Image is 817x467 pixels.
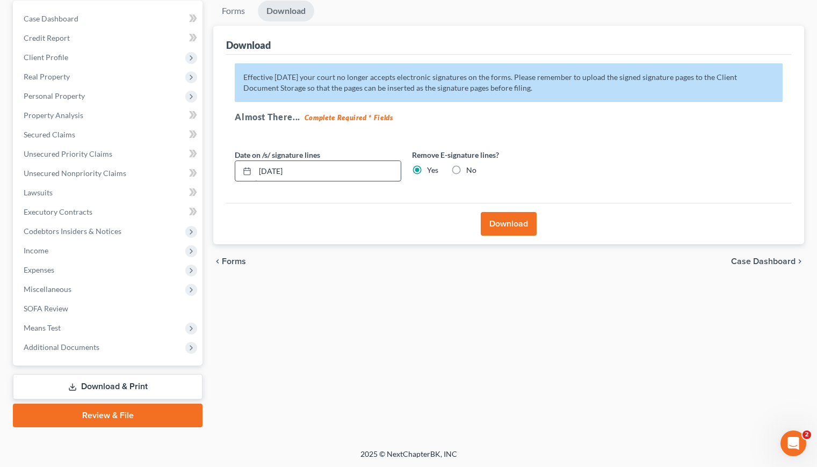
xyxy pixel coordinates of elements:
[412,149,579,160] label: Remove E-signature lines?
[15,299,203,318] a: SOFA Review
[258,1,314,21] a: Download
[731,257,804,266] a: Case Dashboard chevron_right
[24,33,70,42] span: Credit Report
[13,404,203,427] a: Review & File
[24,342,99,352] span: Additional Documents
[24,207,92,216] span: Executory Contracts
[24,91,85,100] span: Personal Property
[24,111,83,120] span: Property Analysis
[15,202,203,222] a: Executory Contracts
[427,165,438,176] label: Yes
[15,164,203,183] a: Unsecured Nonpriority Claims
[226,39,271,52] div: Download
[213,1,254,21] a: Forms
[15,9,203,28] a: Case Dashboard
[222,257,246,266] span: Forms
[24,14,78,23] span: Case Dashboard
[305,113,393,122] strong: Complete Required * Fields
[24,72,70,81] span: Real Property
[15,183,203,202] a: Lawsuits
[796,257,804,266] i: chevron_right
[235,149,320,160] label: Date on /s/ signature lines
[213,257,222,266] i: chevron_left
[213,257,261,266] button: chevron_left Forms
[802,430,811,439] span: 2
[24,188,53,197] span: Lawsuits
[255,161,401,181] input: MM/DD/YYYY
[24,246,48,255] span: Income
[13,374,203,399] a: Download & Print
[24,227,121,236] span: Codebtors Insiders & Notices
[24,130,75,139] span: Secured Claims
[15,144,203,164] a: Unsecured Priority Claims
[24,169,126,178] span: Unsecured Nonpriority Claims
[466,165,476,176] label: No
[24,149,112,158] span: Unsecured Priority Claims
[15,106,203,125] a: Property Analysis
[15,125,203,144] a: Secured Claims
[481,212,537,236] button: Download
[731,257,796,266] span: Case Dashboard
[235,63,783,102] p: Effective [DATE] your court no longer accepts electronic signatures on the forms. Please remember...
[24,53,68,62] span: Client Profile
[24,265,54,274] span: Expenses
[24,323,61,332] span: Means Test
[235,111,783,123] h5: Almost There...
[15,28,203,48] a: Credit Report
[780,430,806,456] iframe: Intercom live chat
[24,304,68,313] span: SOFA Review
[24,284,71,294] span: Miscellaneous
